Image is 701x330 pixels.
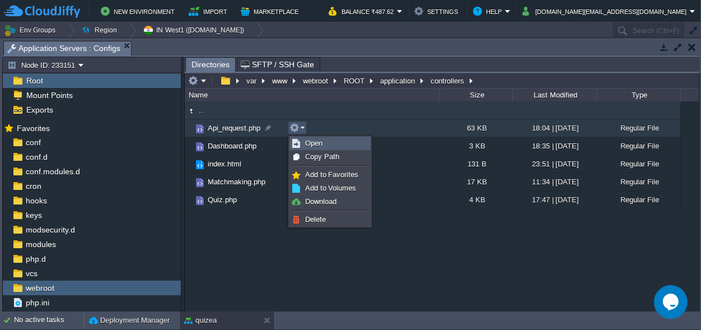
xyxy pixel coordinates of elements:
a: Quiz.php [206,195,239,204]
button: www [270,76,290,86]
span: SFTP / SSH Gate [241,58,314,71]
img: AMDAwAAAACH5BAEAAAAALAAAAAABAAEAAAICRAEAOw== [194,141,206,153]
div: 131 B [440,155,512,173]
a: php.ini [24,298,51,308]
button: Env Groups [4,22,59,38]
img: AMDAwAAAACH5BAEAAAAALAAAAAABAAEAAAICRAEAOw== [194,194,206,207]
div: 11:34 | [DATE] [512,173,596,190]
a: index.html [206,159,243,169]
button: quizea [184,315,217,326]
button: Import [189,4,231,18]
button: Deployment Manager [89,315,170,326]
a: .. [197,105,205,115]
button: var [245,76,259,86]
div: 63 KB [440,119,512,137]
a: Matchmaking.php [206,177,267,187]
a: Delete [290,213,370,226]
button: application [378,76,418,86]
a: Api_request.php [206,123,262,133]
img: AMDAwAAAACH5BAEAAAAALAAAAAABAAEAAAICRAEAOw== [185,173,194,190]
span: Add to Favorites [305,170,358,179]
a: modules [24,239,58,249]
a: cron [24,181,43,191]
button: webroot [301,76,331,86]
button: New Environment [101,4,178,18]
button: controllers [429,76,467,86]
a: php.d [24,254,48,264]
button: Node ID: 233151 [7,60,78,70]
div: 18:35 | [DATE] [512,137,596,155]
div: 23:51 | [DATE] [512,155,596,173]
a: Root [24,76,45,86]
img: AMDAwAAAACH5BAEAAAAALAAAAAABAAEAAAICRAEAOw== [194,176,206,189]
a: Add to Favorites [290,169,370,181]
div: 18:04 | [DATE] [512,119,596,137]
a: Exports [24,105,55,115]
div: Regular File [596,119,680,137]
a: Dashboard.php [206,141,258,151]
a: Favorites [15,124,52,133]
a: vcs [24,268,39,278]
span: Application Servers : Configs [7,41,120,55]
div: Last Modified [513,89,596,101]
div: 17 KB [440,173,512,190]
span: Delete [305,215,326,224]
div: Name [186,89,440,101]
a: hooks [24,196,49,206]
button: Help [473,4,505,18]
img: AMDAwAAAACH5BAEAAAAALAAAAAABAAEAAAICRAEAOw== [185,119,194,137]
img: AMDAwAAAACH5BAEAAAAALAAAAAABAAEAAAICRAEAOw== [194,159,206,171]
a: conf.d [24,152,49,162]
span: Download [305,197,337,206]
div: Regular File [596,191,680,208]
div: 3 KB [440,137,512,155]
a: conf.modules.d [24,166,82,176]
button: [DOMAIN_NAME][EMAIL_ADDRESS][DOMAIN_NAME] [522,4,690,18]
img: AMDAwAAAACH5BAEAAAAALAAAAAABAAEAAAICRAEAOw== [194,123,206,135]
div: 4 KB [440,191,512,208]
span: Favorites [15,123,52,133]
img: AMDAwAAAACH5BAEAAAAALAAAAAABAAEAAAICRAEAOw== [185,105,197,117]
img: AMDAwAAAACH5BAEAAAAALAAAAAABAAEAAAICRAEAOw== [185,155,194,173]
img: AMDAwAAAACH5BAEAAAAALAAAAAABAAEAAAICRAEAOw== [185,191,194,208]
a: Add to Volumes [290,182,370,194]
button: Marketplace [241,4,302,18]
div: No active tasks [14,312,84,329]
a: webroot [24,283,56,293]
a: keys [24,210,44,220]
a: Download [290,196,370,208]
img: CloudJiffy [4,4,80,18]
div: Size [441,89,512,101]
button: Region [81,22,121,38]
span: Directories [191,58,230,72]
button: Settings [414,4,461,18]
a: conf [24,137,43,147]
input: Click to enter the path [185,73,699,89]
div: Regular File [596,137,680,155]
span: Add to Volumes [305,184,356,192]
button: ROOT [342,76,367,86]
div: Regular File [596,155,680,173]
a: Mount Points [24,90,74,100]
span: Open [305,139,323,147]
a: modsecurity.d [24,225,77,235]
div: Type [597,89,680,101]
